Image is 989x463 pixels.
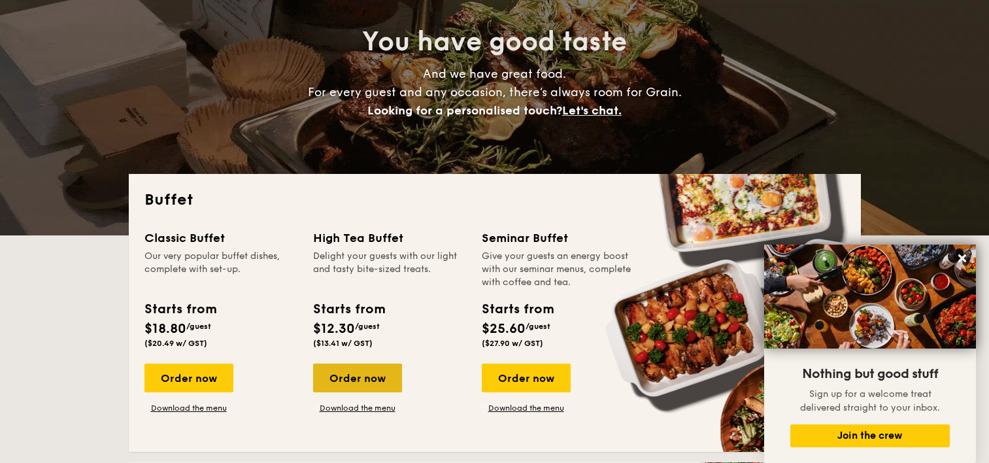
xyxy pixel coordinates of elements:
[800,388,940,413] span: Sign up for a welcome treat delivered straight to your inbox.
[355,322,380,331] span: /guest
[482,339,543,348] span: ($27.90 w/ GST)
[482,229,635,247] div: Seminar Buffet
[308,67,682,118] span: And we have great food. For every guest and any occasion, there’s always room for Grain.
[367,103,562,118] span: Looking for a personalised touch?
[952,248,973,269] button: Close
[313,300,384,319] div: Starts from
[144,321,186,337] span: $18.80
[482,250,635,289] div: Give your guests an energy boost with our seminar menus, complete with coffee and tea.
[482,403,571,413] a: Download the menu
[144,364,233,392] div: Order now
[313,250,466,289] div: Delight your guests with our light and tasty bite-sized treats.
[144,250,297,289] div: Our very popular buffet dishes, complete with set-up.
[313,339,373,348] span: ($13.41 w/ GST)
[482,364,571,392] div: Order now
[802,366,938,382] span: Nothing but good stuff
[482,300,553,319] div: Starts from
[144,300,216,319] div: Starts from
[144,403,233,413] a: Download the menu
[790,424,950,447] button: Join the crew
[144,190,845,211] h2: Buffet
[313,229,466,247] div: High Tea Buffet
[764,245,976,349] img: DSC07876-Edit02-Large.jpeg
[562,103,622,118] span: Let's chat.
[313,403,402,413] a: Download the menu
[313,321,355,337] span: $12.30
[144,229,297,247] div: Classic Buffet
[526,322,550,331] span: /guest
[482,321,526,337] span: $25.60
[362,26,627,58] span: You have good taste
[144,339,207,348] span: ($20.49 w/ GST)
[313,364,402,392] div: Order now
[186,322,211,331] span: /guest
